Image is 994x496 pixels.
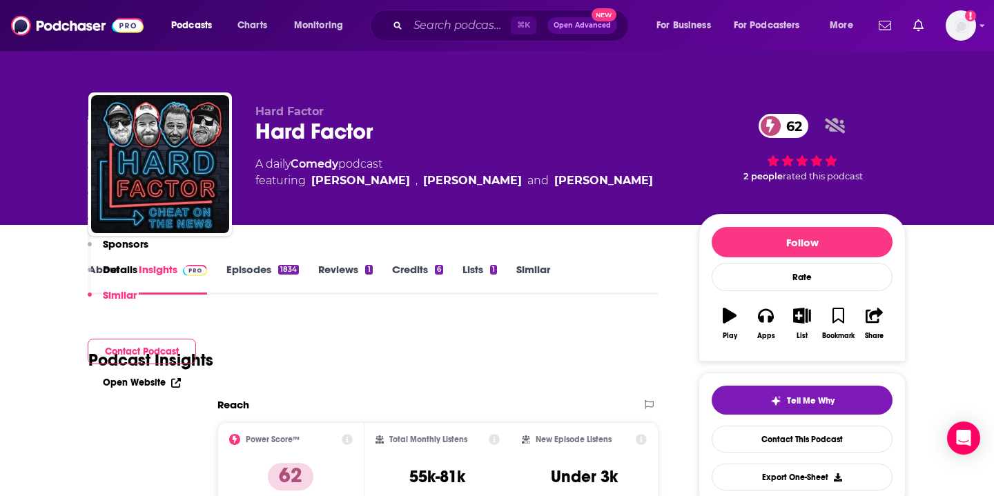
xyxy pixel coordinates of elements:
input: Search podcasts, credits, & more... [408,14,511,37]
div: 6 [435,265,443,275]
button: open menu [284,14,361,37]
div: Search podcasts, credits, & more... [383,10,642,41]
h2: Reach [217,398,249,411]
img: User Profile [946,10,976,41]
a: Credits6 [392,263,443,295]
p: Details [103,263,137,276]
span: and [527,172,549,189]
div: 1 [490,265,497,275]
span: Hard Factor [255,105,324,118]
h2: New Episode Listens [536,435,612,444]
span: 2 people [743,171,783,181]
div: 1 [365,265,372,275]
a: Episodes1834 [226,263,299,295]
span: Charts [237,16,267,35]
button: Details [88,263,137,288]
h2: Total Monthly Listens [389,435,467,444]
button: Play [712,299,748,348]
p: Similar [103,288,137,301]
button: Follow [712,227,893,257]
a: 62 [759,114,809,138]
span: Tell Me Why [787,395,835,406]
span: New [592,8,616,21]
button: Open AdvancedNew [547,17,617,34]
a: Show notifications dropdown [908,14,929,37]
a: Contact This Podcast [712,426,893,453]
span: featuring [255,172,653,189]
div: Play [723,332,737,340]
a: Show notifications dropdown [873,14,897,37]
button: Apps [748,299,783,348]
span: Logged in as brookecarr [946,10,976,41]
p: 62 [268,463,313,490]
button: Show profile menu [946,10,976,41]
button: open menu [162,14,230,37]
h3: Under 3k [551,466,618,487]
span: rated this podcast [783,171,863,181]
img: tell me why sparkle [770,395,781,406]
img: Podchaser - Follow, Share and Rate Podcasts [11,12,144,39]
button: Similar [88,288,137,314]
button: open menu [725,14,820,37]
a: Lists1 [462,263,497,295]
h3: 55k-81k [409,466,465,487]
a: Will Smith [423,172,522,189]
button: open menu [647,14,728,37]
button: Export One-Sheet [712,464,893,490]
div: List [797,332,808,340]
span: For Business [656,16,711,35]
div: Share [865,332,884,340]
span: For Podcasters [734,16,800,35]
button: Share [857,299,893,348]
span: 62 [772,114,809,138]
svg: Add a profile image [965,10,976,21]
button: Bookmark [820,299,856,348]
a: Comedy [291,157,338,170]
a: Will Smith [311,172,410,189]
img: Hard Factor [91,95,229,233]
a: Charts [228,14,275,37]
div: 1834 [278,265,299,275]
span: Monitoring [294,16,343,35]
span: ⌘ K [511,17,536,34]
button: tell me why sparkleTell Me Why [712,386,893,415]
button: open menu [820,14,870,37]
span: Open Advanced [554,22,611,29]
div: A daily podcast [255,156,653,189]
div: 62 2 peoplerated this podcast [699,105,906,190]
div: Apps [757,332,775,340]
button: Contact Podcast [88,339,196,364]
button: List [784,299,820,348]
a: Reviews1 [318,263,372,295]
span: , [416,172,418,189]
a: Open Website [103,377,181,388]
div: Bookmark [822,332,855,340]
a: Similar [516,263,550,295]
span: More [830,16,853,35]
div: Rate [712,263,893,291]
a: Pat Cassidy [554,172,653,189]
span: Podcasts [171,16,212,35]
h2: Power Score™ [246,435,300,444]
div: Open Intercom Messenger [947,421,980,455]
